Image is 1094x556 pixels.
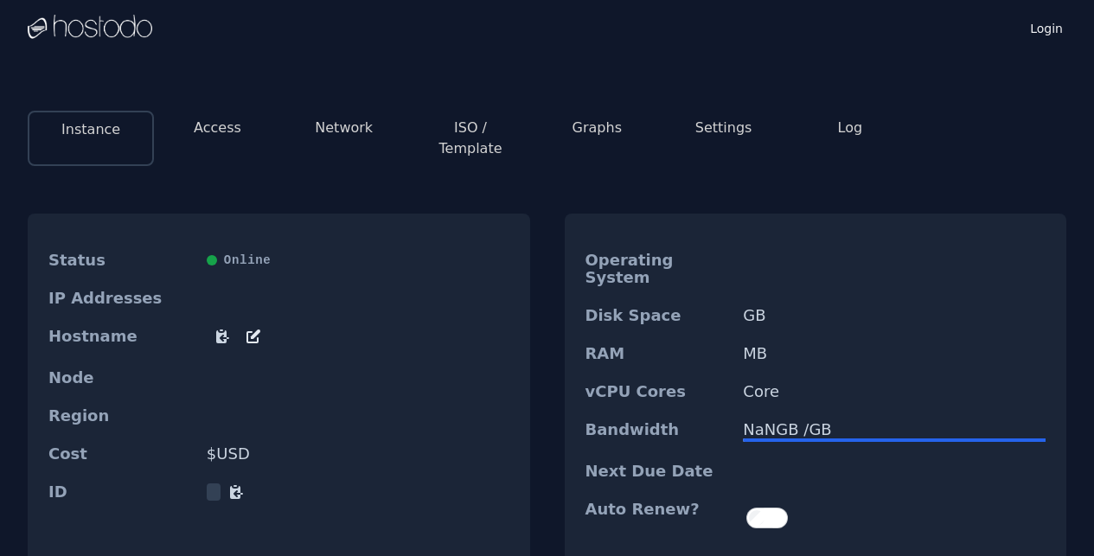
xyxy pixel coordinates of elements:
[743,383,1046,400] dd: Core
[695,118,752,138] button: Settings
[207,252,509,269] div: Online
[743,345,1046,362] dd: MB
[1027,16,1066,37] a: Login
[48,407,193,425] dt: Region
[48,483,193,501] dt: ID
[194,118,241,138] button: Access
[585,345,730,362] dt: RAM
[585,307,730,324] dt: Disk Space
[743,307,1046,324] dd: GB
[48,445,193,463] dt: Cost
[48,290,193,307] dt: IP Addresses
[48,252,193,269] dt: Status
[61,119,120,140] button: Instance
[573,118,622,138] button: Graphs
[585,252,730,286] dt: Operating System
[585,463,730,480] dt: Next Due Date
[48,369,193,387] dt: Node
[585,383,730,400] dt: vCPU Cores
[315,118,373,138] button: Network
[421,118,520,159] button: ISO / Template
[48,328,193,348] dt: Hostname
[28,15,152,41] img: Logo
[838,118,863,138] button: Log
[207,445,509,463] dd: $ USD
[743,421,1046,438] div: NaN GB / GB
[585,421,730,442] dt: Bandwidth
[585,501,730,535] dt: Auto Renew?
